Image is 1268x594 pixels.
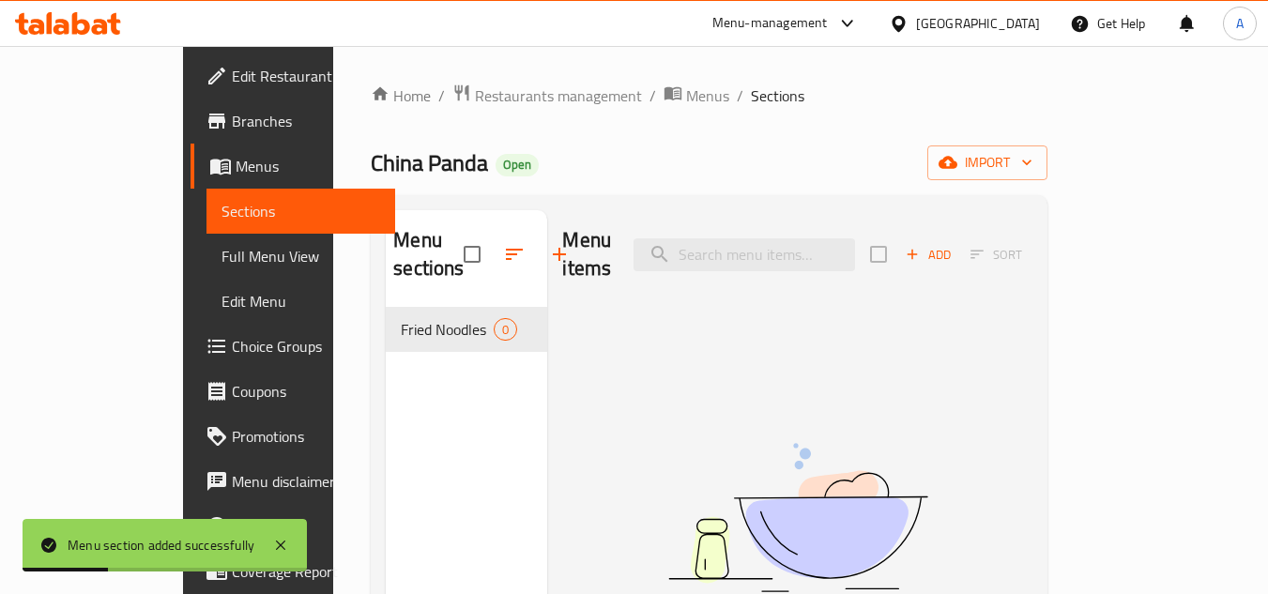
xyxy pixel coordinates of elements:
span: Sections [222,200,380,222]
span: Upsell [232,515,380,538]
a: Menu disclaimer [191,459,395,504]
span: Promotions [232,425,380,448]
button: Add [898,240,958,269]
a: Sections [206,189,395,234]
span: 0 [495,321,516,339]
span: Select all sections [452,235,492,274]
span: Full Menu View [222,245,380,267]
span: Add item [898,240,958,269]
span: Menus [236,155,380,177]
h2: Menu sections [393,226,464,282]
h2: Menu items [562,226,611,282]
span: Edit Menu [222,290,380,312]
span: Open [496,157,539,173]
input: search [634,238,855,271]
button: Add section [537,232,582,277]
span: Select section first [958,240,1034,269]
span: Choice Groups [232,335,380,358]
a: Edit Restaurant [191,53,395,99]
span: Add [903,244,954,266]
a: Branches [191,99,395,144]
div: Open [496,154,539,176]
span: Coverage Report [232,560,380,583]
span: import [942,151,1032,175]
button: import [927,145,1047,180]
a: Coverage Report [191,549,395,594]
a: Promotions [191,414,395,459]
a: Home [371,84,431,107]
span: A [1236,13,1244,34]
a: Restaurants management [452,84,642,108]
div: Menu-management [712,12,828,35]
div: items [494,318,517,341]
div: Fried Noodles0 [386,307,547,352]
span: Sort sections [492,232,537,277]
a: Full Menu View [206,234,395,279]
nav: Menu sections [386,299,547,359]
div: [GEOGRAPHIC_DATA] [916,13,1040,34]
span: Menu disclaimer [232,470,380,493]
span: Sections [751,84,804,107]
a: Upsell [191,504,395,549]
span: Branches [232,110,380,132]
a: Menus [191,144,395,189]
li: / [649,84,656,107]
li: / [737,84,743,107]
nav: breadcrumb [371,84,1047,108]
a: Edit Menu [206,279,395,324]
span: Coupons [232,380,380,403]
a: Choice Groups [191,324,395,369]
span: Restaurants management [475,84,642,107]
span: China Panda [371,142,488,184]
div: Menu section added successfully [68,535,254,556]
li: / [438,84,445,107]
span: Fried Noodles [401,318,494,341]
a: Menus [664,84,729,108]
span: Edit Restaurant [232,65,380,87]
a: Coupons [191,369,395,414]
span: Menus [686,84,729,107]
